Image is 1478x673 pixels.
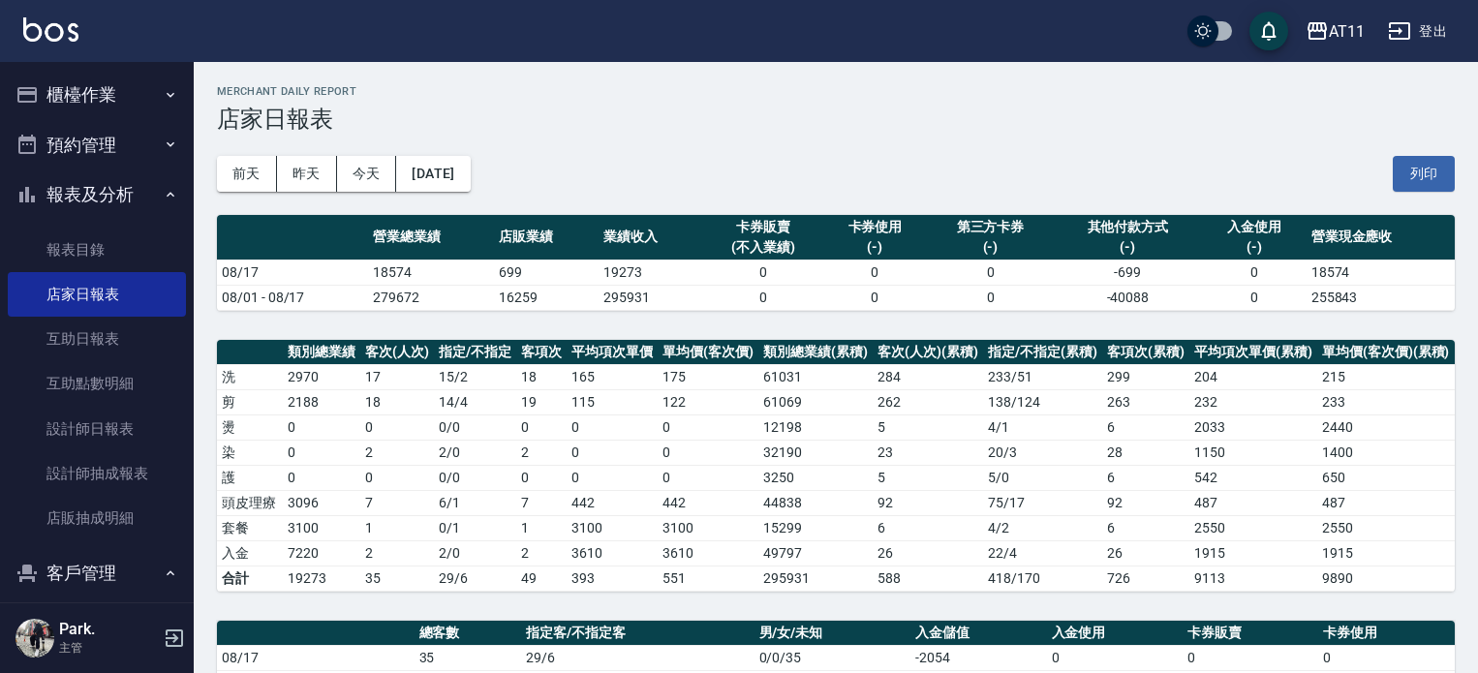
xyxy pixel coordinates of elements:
[983,389,1102,414] td: 138 / 124
[1307,260,1455,285] td: 18574
[873,490,983,515] td: 92
[567,540,658,566] td: 3610
[1318,621,1455,646] th: 卡券使用
[434,340,516,365] th: 指定/不指定
[368,285,494,310] td: 279672
[1183,621,1318,646] th: 卡券販賣
[434,414,516,440] td: 0 / 0
[368,215,494,260] th: 營業總業績
[516,540,567,566] td: 2
[283,340,360,365] th: 類別總業績
[217,340,1455,592] table: a dense table
[703,285,823,310] td: 0
[1317,566,1455,591] td: 9890
[217,566,283,591] td: 合計
[567,490,658,515] td: 442
[521,645,754,670] td: 29/6
[567,414,658,440] td: 0
[360,465,434,490] td: 0
[434,465,516,490] td: 0 / 0
[217,490,283,515] td: 頭皮理療
[434,364,516,389] td: 15 / 2
[658,389,758,414] td: 122
[873,465,983,490] td: 5
[758,515,873,540] td: 15299
[1102,540,1189,566] td: 26
[396,156,470,192] button: [DATE]
[1317,515,1455,540] td: 2550
[59,639,158,657] p: 主管
[983,515,1102,540] td: 4 / 2
[1102,490,1189,515] td: 92
[927,285,1053,310] td: 0
[434,540,516,566] td: 2 / 0
[1207,237,1302,258] div: (-)
[516,440,567,465] td: 2
[873,340,983,365] th: 客次(人次)(累積)
[910,645,1046,670] td: -2054
[360,414,434,440] td: 0
[8,407,186,451] a: 設計師日報表
[434,440,516,465] td: 2 / 0
[8,361,186,406] a: 互助點數明細
[599,285,703,310] td: 295931
[983,490,1102,515] td: 75 / 17
[434,566,516,591] td: 29/6
[873,440,983,465] td: 23
[415,645,522,670] td: 35
[1307,215,1455,260] th: 營業現金應收
[283,465,360,490] td: 0
[1329,19,1365,44] div: AT11
[8,169,186,220] button: 報表及分析
[1202,260,1307,285] td: 0
[983,540,1102,566] td: 22 / 4
[708,217,818,237] div: 卡券販賣
[521,621,754,646] th: 指定客/不指定客
[516,364,567,389] td: 18
[434,490,516,515] td: 6 / 1
[1047,621,1183,646] th: 入金使用
[1189,465,1317,490] td: 542
[708,237,818,258] div: (不入業績)
[658,340,758,365] th: 單均價(客次價)
[758,414,873,440] td: 12198
[1317,414,1455,440] td: 2440
[983,465,1102,490] td: 5 / 0
[368,260,494,285] td: 18574
[823,260,928,285] td: 0
[1102,340,1189,365] th: 客項次(累積)
[360,566,434,591] td: 35
[494,215,599,260] th: 店販業績
[217,440,283,465] td: 染
[1102,389,1189,414] td: 263
[658,364,758,389] td: 175
[599,215,703,260] th: 業績收入
[1317,389,1455,414] td: 233
[1317,490,1455,515] td: 487
[927,260,1053,285] td: 0
[516,414,567,440] td: 0
[337,156,397,192] button: 今天
[1102,440,1189,465] td: 28
[283,364,360,389] td: 2970
[8,548,186,598] button: 客戶管理
[1317,340,1455,365] th: 單均價(客次價)(累積)
[1202,285,1307,310] td: 0
[1183,645,1318,670] td: 0
[217,389,283,414] td: 剪
[283,389,360,414] td: 2188
[828,217,923,237] div: 卡券使用
[758,540,873,566] td: 49797
[217,260,368,285] td: 08/17
[360,440,434,465] td: 2
[1380,14,1455,49] button: 登出
[8,228,186,272] a: 報表目錄
[1189,490,1317,515] td: 487
[758,440,873,465] td: 32190
[217,156,277,192] button: 前天
[494,260,599,285] td: 699
[983,566,1102,591] td: 418/170
[873,414,983,440] td: 5
[567,364,658,389] td: 165
[516,566,567,591] td: 49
